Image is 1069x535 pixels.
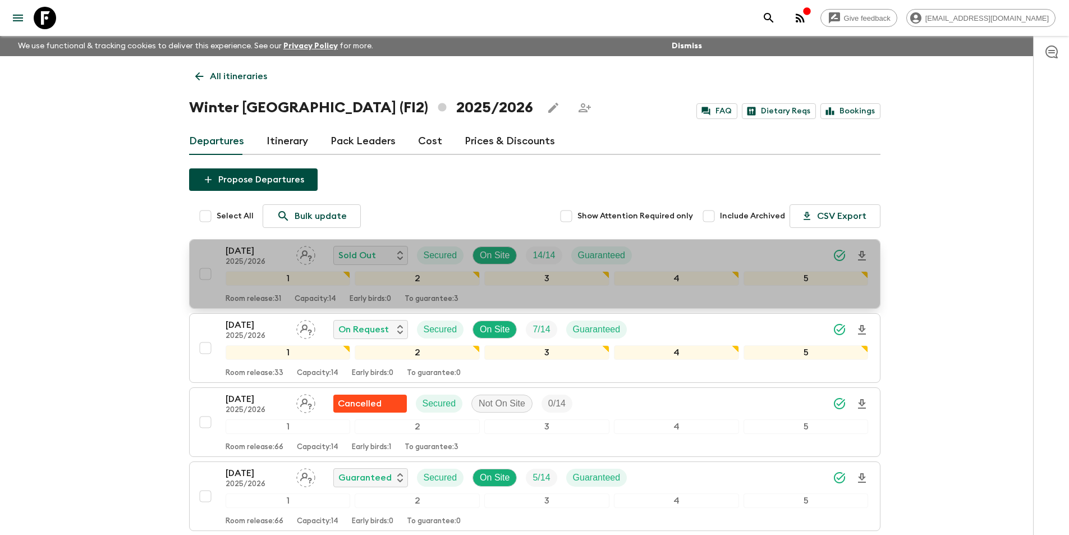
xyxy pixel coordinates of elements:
[906,9,1056,27] div: [EMAIL_ADDRESS][DOMAIN_NAME]
[226,493,351,508] div: 1
[407,369,461,378] p: To guarantee: 0
[189,128,244,155] a: Departures
[283,42,338,50] a: Privacy Policy
[352,369,393,378] p: Early birds: 0
[533,471,550,484] p: 5 / 14
[465,128,555,155] a: Prices & Discounts
[614,271,739,286] div: 4
[820,9,897,27] a: Give feedback
[417,246,464,264] div: Secured
[484,271,609,286] div: 3
[297,443,338,452] p: Capacity: 14
[226,467,287,480] p: [DATE]
[352,517,393,526] p: Early birds: 0
[226,345,351,360] div: 1
[855,397,869,411] svg: Download Onboarding
[742,103,816,119] a: Dietary Reqs
[226,406,287,415] p: 2025/2026
[350,295,391,304] p: Early birds: 0
[189,97,533,119] h1: Winter [GEOGRAPHIC_DATA] (FI2) 2025/2026
[542,97,565,119] button: Edit this itinerary
[189,168,318,191] button: Propose Departures
[548,397,566,410] p: 0 / 14
[614,345,739,360] div: 4
[573,471,621,484] p: Guaranteed
[407,517,461,526] p: To guarantee: 0
[297,517,338,526] p: Capacity: 14
[226,258,287,267] p: 2025/2026
[820,103,880,119] a: Bookings
[614,493,739,508] div: 4
[480,471,510,484] p: On Site
[790,204,880,228] button: CSV Export
[416,395,463,413] div: Secured
[355,345,480,360] div: 2
[855,323,869,337] svg: Download Onboarding
[338,249,376,262] p: Sold Out
[352,443,391,452] p: Early birds: 1
[838,14,897,22] span: Give feedback
[744,493,869,508] div: 5
[226,443,283,452] p: Room release: 66
[614,419,739,434] div: 4
[226,517,283,526] p: Room release: 66
[226,244,287,258] p: [DATE]
[417,469,464,487] div: Secured
[472,246,517,264] div: On Site
[189,461,880,531] button: [DATE]2025/2026Assign pack leaderGuaranteedSecuredOn SiteTrip FillGuaranteed12345Room release:66C...
[472,469,517,487] div: On Site
[833,323,846,336] svg: Synced Successfully
[424,323,457,336] p: Secured
[226,419,351,434] div: 1
[189,239,880,309] button: [DATE]2025/2026Assign pack leaderSold OutSecuredOn SiteTrip FillGuaranteed12345Room release:31Cap...
[480,323,510,336] p: On Site
[295,295,336,304] p: Capacity: 14
[331,128,396,155] a: Pack Leaders
[296,397,315,406] span: Assign pack leader
[744,345,869,360] div: 5
[189,387,880,457] button: [DATE]2025/2026Assign pack leaderFlash Pack cancellationSecuredNot On SiteTrip Fill12345Room rele...
[226,369,283,378] p: Room release: 33
[295,209,347,223] p: Bulk update
[338,471,392,484] p: Guaranteed
[405,443,458,452] p: To guarantee: 3
[573,323,621,336] p: Guaranteed
[226,318,287,332] p: [DATE]
[296,323,315,332] span: Assign pack leader
[533,249,555,262] p: 14 / 14
[423,397,456,410] p: Secured
[267,128,308,155] a: Itinerary
[405,295,458,304] p: To guarantee: 3
[484,493,609,508] div: 3
[526,469,557,487] div: Trip Fill
[296,249,315,258] span: Assign pack leader
[744,419,869,434] div: 5
[226,295,281,304] p: Room release: 31
[484,419,609,434] div: 3
[418,128,442,155] a: Cost
[833,471,846,484] svg: Synced Successfully
[297,369,338,378] p: Capacity: 14
[533,323,550,336] p: 7 / 14
[577,211,693,222] span: Show Attention Required only
[472,321,517,339] div: On Site
[189,313,880,383] button: [DATE]2025/2026Assign pack leaderOn RequestSecuredOn SiteTrip FillGuaranteed12345Room release:33C...
[669,38,705,54] button: Dismiss
[424,471,457,484] p: Secured
[226,332,287,341] p: 2025/2026
[210,70,267,83] p: All itineraries
[226,271,351,286] div: 1
[696,103,737,119] a: FAQ
[578,249,626,262] p: Guaranteed
[333,395,407,413] div: Flash Pack cancellation
[855,472,869,485] svg: Download Onboarding
[7,7,29,29] button: menu
[189,65,273,88] a: All itineraries
[855,249,869,263] svg: Download Onboarding
[355,493,480,508] div: 2
[479,397,525,410] p: Not On Site
[338,397,382,410] p: Cancelled
[526,246,562,264] div: Trip Fill
[833,397,846,410] svg: Synced Successfully
[919,14,1055,22] span: [EMAIL_ADDRESS][DOMAIN_NAME]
